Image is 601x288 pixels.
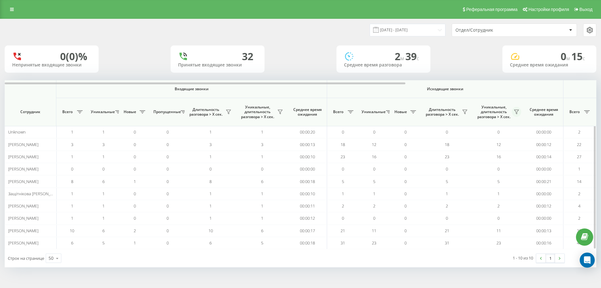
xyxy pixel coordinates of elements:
[446,191,448,196] span: 1
[445,228,449,233] span: 21
[209,240,212,246] span: 6
[528,7,569,12] span: Настройки профиля
[73,86,311,92] span: Входящие звонки
[424,107,460,117] span: Длительность разговора > Х сек.
[577,154,581,160] span: 27
[261,142,263,147] span: 3
[134,166,136,172] span: 0
[60,50,87,62] div: 0 (0)%
[239,105,275,119] span: Уникальные, длительность разговора > Х сек.
[134,203,136,209] span: 0
[446,166,448,172] span: 0
[261,203,263,209] span: 1
[395,50,405,63] span: 2
[342,166,344,172] span: 0
[373,191,375,196] span: 1
[288,237,327,249] td: 00:00:18
[404,228,407,233] span: 0
[567,109,582,114] span: Всего
[417,55,419,62] span: c
[288,163,327,175] td: 00:00:00
[497,129,500,135] span: 0
[209,154,212,160] span: 1
[71,179,73,184] span: 8
[496,228,501,233] span: 11
[134,154,136,160] span: 0
[445,240,449,246] span: 31
[288,175,327,187] td: 00:00:18
[134,215,136,221] span: 0
[167,240,169,246] span: 0
[578,129,580,135] span: 2
[208,228,213,233] span: 10
[167,166,169,172] span: 0
[71,154,73,160] span: 1
[8,129,26,135] span: Unknown
[71,215,73,221] span: 1
[134,179,136,184] span: 1
[167,215,169,221] span: 0
[404,129,407,135] span: 0
[8,179,39,184] span: [PERSON_NAME]
[513,255,533,261] div: 1 - 10 из 10
[341,228,345,233] span: 21
[153,109,179,114] span: Пропущенные
[261,240,263,246] span: 5
[102,179,105,184] span: 6
[242,50,253,62] div: 32
[577,228,581,233] span: 32
[580,253,595,268] div: Open Intercom Messenger
[122,109,138,114] span: Новые
[578,203,580,209] span: 4
[261,228,263,233] span: 6
[167,203,169,209] span: 0
[8,203,39,209] span: [PERSON_NAME]
[373,203,375,209] span: 2
[524,237,563,249] td: 00:00:16
[496,142,501,147] span: 12
[8,191,62,196] span: Защітнікова [PERSON_NAME]
[102,240,105,246] span: 5
[497,203,500,209] span: 2
[330,109,346,114] span: Всего
[71,240,73,246] span: 6
[372,228,376,233] span: 11
[288,188,327,200] td: 00:00:10
[342,215,344,221] span: 0
[561,50,571,63] span: 0
[8,215,39,221] span: [PERSON_NAME]
[546,254,555,263] a: 1
[524,212,563,224] td: 00:00:00
[404,203,407,209] span: 0
[524,163,563,175] td: 00:00:00
[261,191,263,196] span: 1
[209,129,212,135] span: 1
[102,191,105,196] span: 1
[524,126,563,138] td: 00:00:00
[373,215,375,221] span: 0
[344,62,423,68] div: Среднее время разговора
[404,240,407,246] span: 0
[446,129,448,135] span: 0
[167,129,169,135] span: 0
[288,151,327,163] td: 00:00:10
[341,154,345,160] span: 23
[261,166,263,172] span: 0
[167,179,169,184] span: 0
[167,142,169,147] span: 0
[497,166,500,172] span: 0
[209,142,212,147] span: 3
[134,142,136,147] span: 0
[8,142,39,147] span: [PERSON_NAME]
[49,255,54,261] div: 50
[496,240,501,246] span: 23
[404,142,407,147] span: 0
[8,255,44,261] span: Строк на странице
[341,142,345,147] span: 18
[566,55,571,62] span: м
[8,166,39,172] span: [PERSON_NAME]
[497,191,500,196] span: 1
[404,154,407,160] span: 0
[209,179,212,184] span: 8
[342,129,344,135] span: 0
